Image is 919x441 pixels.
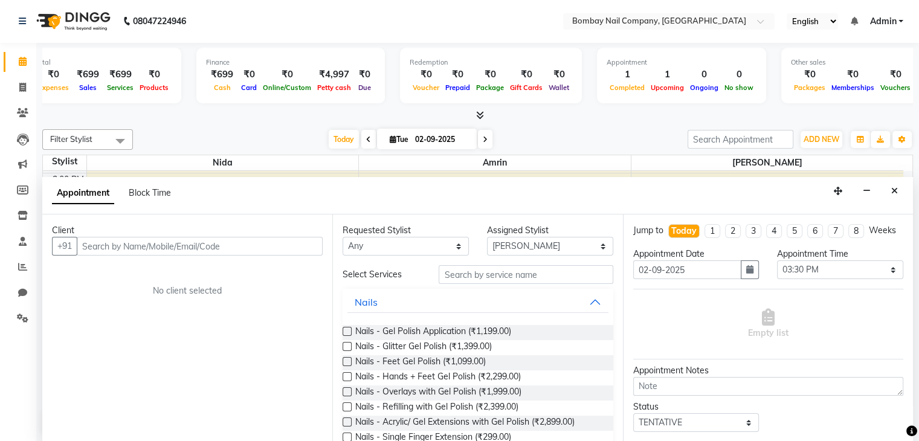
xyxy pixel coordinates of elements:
input: yyyy-mm-dd [633,260,742,279]
span: Package [473,83,507,92]
div: No client selected [81,285,294,297]
li: 8 [848,224,864,238]
span: Memberships [828,83,877,92]
button: Nails [347,291,608,313]
input: Search by service name [439,265,613,284]
div: 1 [648,68,687,82]
div: ₹0 [546,68,572,82]
div: ₹0 [877,68,914,82]
div: ₹0 [35,68,72,82]
span: Nails - Refilling with Gel Polish (₹2,399.00) [355,401,518,416]
li: 6 [807,224,823,238]
div: Appointment Date [633,248,759,260]
span: Completed [607,83,648,92]
input: Search by Name/Mobile/Email/Code [77,237,323,256]
b: 08047224946 [133,4,186,38]
span: Empty list [748,309,788,340]
li: 7 [828,224,843,238]
button: +91 [52,237,77,256]
li: 1 [705,224,720,238]
div: Appointment [607,57,756,68]
button: Close [886,182,903,201]
span: No show [721,83,756,92]
span: Card [238,83,260,92]
div: ₹699 [72,68,104,82]
span: Appointment [52,182,114,204]
div: ₹4,997 [314,68,354,82]
span: Products [137,83,172,92]
span: Voucher [410,83,442,92]
div: Finance [206,57,375,68]
li: 4 [766,224,782,238]
div: ₹0 [828,68,877,82]
span: Due [355,83,374,92]
span: Upcoming [648,83,687,92]
div: Appointment Notes [633,364,903,377]
div: ₹0 [507,68,546,82]
span: Prepaid [442,83,473,92]
span: Expenses [35,83,72,92]
li: 2 [725,224,741,238]
span: Vouchers [877,83,914,92]
div: Client [52,224,323,237]
span: ADD NEW [804,135,839,144]
div: Status [633,401,759,413]
div: ₹699 [104,68,137,82]
div: Total [35,57,172,68]
div: Weeks [869,224,896,237]
span: Services [104,83,137,92]
div: Jump to [633,224,663,237]
div: ₹0 [137,68,172,82]
span: [PERSON_NAME] [631,155,903,170]
div: Assigned Stylist [487,224,613,237]
div: ₹699 [206,68,238,82]
div: 3:00 PM [50,173,86,186]
span: Amrin [359,155,631,170]
div: Redemption [410,57,572,68]
div: 0 [687,68,721,82]
li: 3 [746,224,761,238]
button: ADD NEW [801,131,842,148]
div: Stylist [43,155,86,168]
span: Admin [869,15,896,28]
span: Filter Stylist [50,134,92,144]
span: Nails - Glitter Gel Polish (₹1,399.00) [355,340,492,355]
img: logo [31,4,114,38]
span: Petty cash [314,83,354,92]
input: 2025-09-02 [411,130,472,149]
div: ₹0 [442,68,473,82]
span: Nails - Overlays with Gel Polish (₹1,999.00) [355,385,521,401]
span: Nails - Hands + Feet Gel Polish (₹2,299.00) [355,370,521,385]
span: Nida [87,155,359,170]
div: ₹0 [260,68,314,82]
div: Nails [355,295,378,309]
div: Appointment Time [777,248,903,260]
div: ₹0 [410,68,442,82]
div: ₹0 [473,68,507,82]
span: Nails - Feet Gel Polish (₹1,099.00) [355,355,486,370]
div: 1 [607,68,648,82]
div: Select Services [334,268,430,281]
span: Sales [76,83,100,92]
span: Ongoing [687,83,721,92]
div: ₹0 [354,68,375,82]
div: Requested Stylist [343,224,469,237]
span: Packages [791,83,828,92]
span: Cash [211,83,234,92]
span: Block Time [129,187,171,198]
span: Nails - Acrylic/ Gel Extensions with Gel Polish (₹2,899.00) [355,416,575,431]
span: Online/Custom [260,83,314,92]
span: Nails - Gel Polish Application (₹1,199.00) [355,325,511,340]
span: Gift Cards [507,83,546,92]
input: Search Appointment [688,130,793,149]
span: Today [329,130,359,149]
span: Wallet [546,83,572,92]
div: ₹0 [791,68,828,82]
div: 0 [721,68,756,82]
div: ₹0 [238,68,260,82]
li: 5 [787,224,802,238]
span: Tue [387,135,411,144]
div: Today [671,225,697,237]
